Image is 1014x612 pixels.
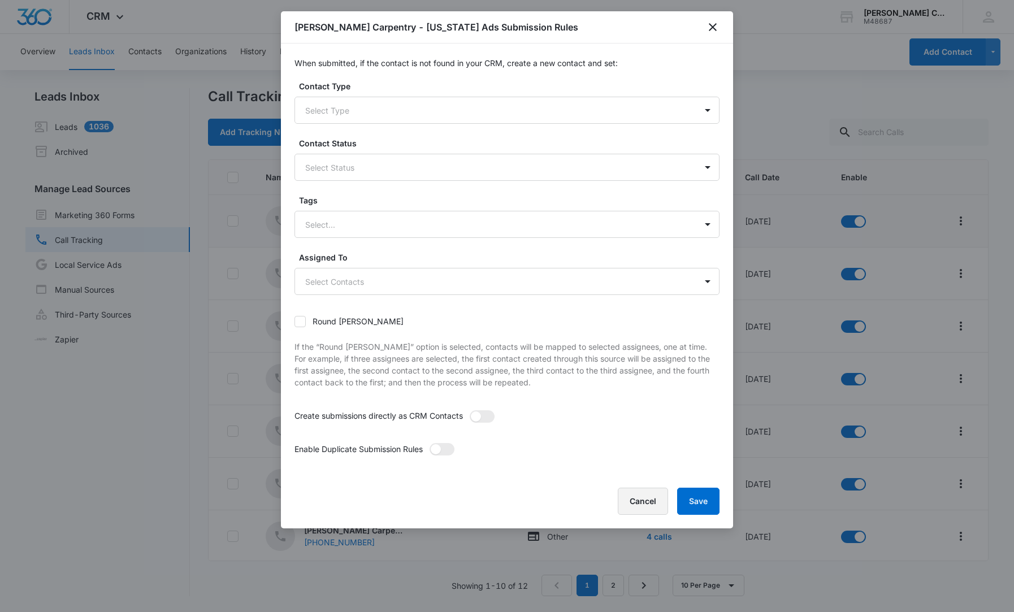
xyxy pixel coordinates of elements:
button: close [706,20,720,34]
label: Contact Status [299,137,724,149]
p: Create submissions directly as CRM Contacts [294,410,463,422]
p: When submitted, if the contact is not found in your CRM, create a new contact and set: [294,57,720,69]
p: Enable Duplicate Submission Rules [294,443,423,455]
button: Cancel [618,488,668,515]
p: If the “Round [PERSON_NAME]” option is selected, contacts will be mapped to selected assignees, o... [294,341,720,388]
label: Tags [299,194,724,206]
h1: [PERSON_NAME] Carpentry - [US_STATE] Ads Submission Rules [294,20,578,34]
label: Contact Type [299,80,724,92]
button: Save [677,488,720,515]
label: Round [PERSON_NAME] [294,315,404,327]
label: Assigned To [299,251,724,263]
